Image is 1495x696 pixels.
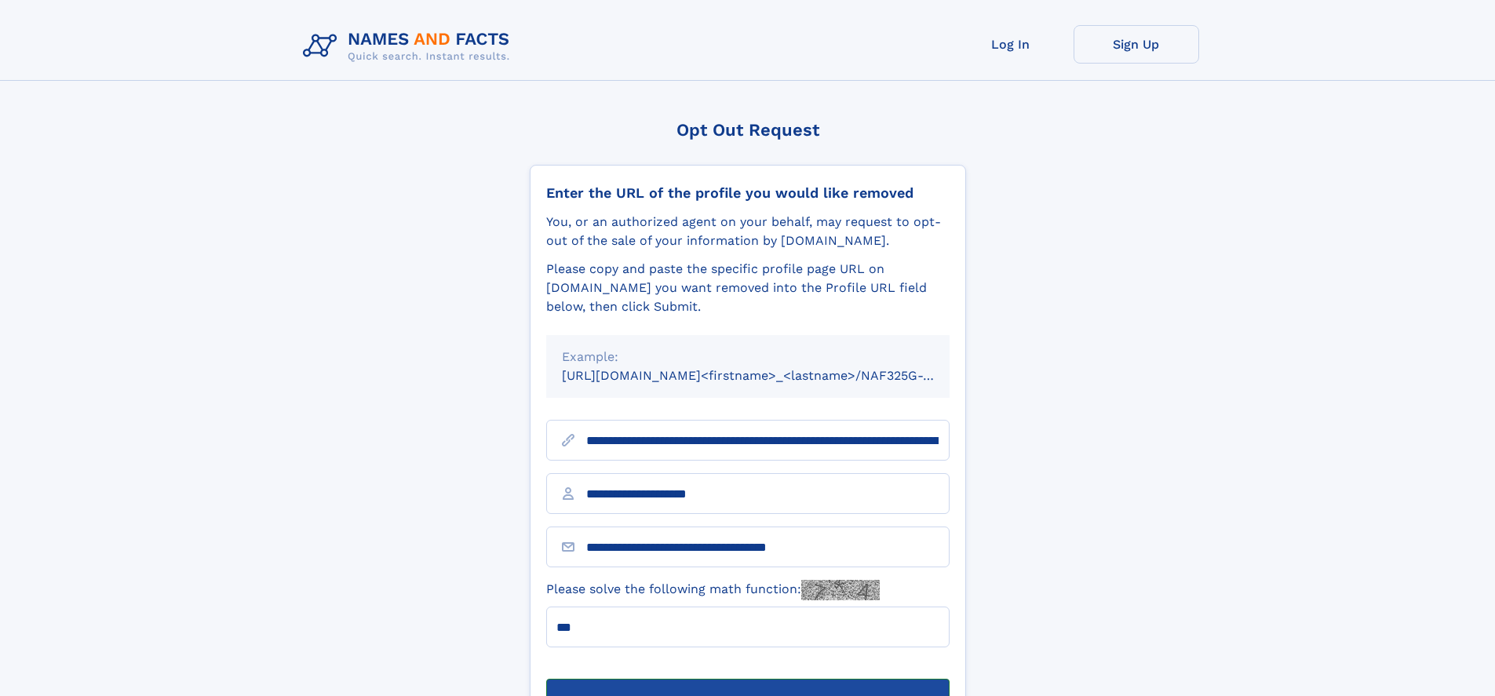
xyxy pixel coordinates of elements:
[562,348,934,366] div: Example:
[546,184,950,202] div: Enter the URL of the profile you would like removed
[297,25,523,67] img: Logo Names and Facts
[948,25,1074,64] a: Log In
[1074,25,1199,64] a: Sign Up
[562,368,979,383] small: [URL][DOMAIN_NAME]<firstname>_<lastname>/NAF325G-xxxxxxxx
[546,580,880,600] label: Please solve the following math function:
[546,213,950,250] div: You, or an authorized agent on your behalf, may request to opt-out of the sale of your informatio...
[546,260,950,316] div: Please copy and paste the specific profile page URL on [DOMAIN_NAME] you want removed into the Pr...
[530,120,966,140] div: Opt Out Request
